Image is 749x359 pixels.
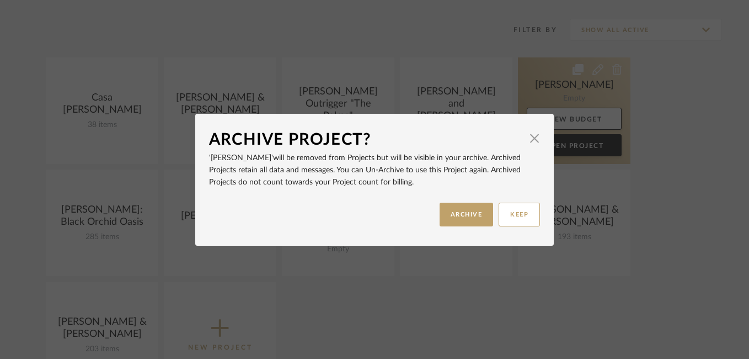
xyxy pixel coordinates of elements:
[209,154,273,162] span: '[PERSON_NAME]'
[499,203,540,226] button: KEEP
[440,203,494,226] button: ARCHIVE
[209,152,540,188] p: will be removed from Projects but will be visible in your archive. Archived Projects retain all d...
[209,128,540,152] dialog-header: Archive Project?
[209,128,523,152] div: Archive Project?
[523,128,545,150] button: Close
